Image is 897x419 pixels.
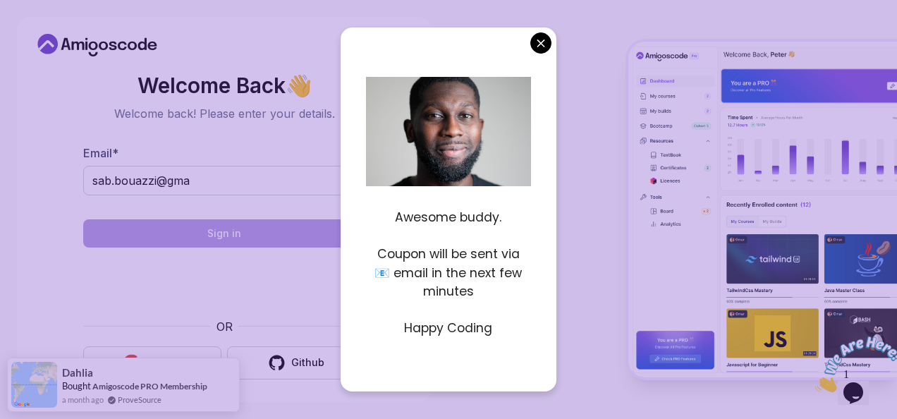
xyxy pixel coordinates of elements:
a: ProveSource [118,394,161,406]
p: Welcome back! Please enter your details. [83,105,365,122]
span: 👋 [283,70,316,101]
img: Chat attention grabber [6,6,93,61]
button: Sign in [83,219,365,248]
input: Enter your email [83,166,365,195]
div: Github [291,356,324,370]
img: Amigoscode Dashboard [628,42,897,377]
div: Google [146,356,182,370]
span: a month ago [62,394,104,406]
a: Home link [34,34,161,56]
span: 1 [6,6,11,18]
button: Github [227,346,365,379]
button: Google [83,346,221,379]
iframe: Widget contenant une case à cocher pour le défi de sécurité hCaptcha [118,256,331,310]
img: provesource social proof notification image [11,362,57,408]
iframe: chat widget [810,331,897,398]
h2: Welcome Back [83,74,365,97]
p: OR [216,318,233,335]
a: Amigoscode PRO Membership [92,381,207,391]
label: Email * [83,146,118,160]
div: Sign in [207,226,241,241]
span: Dahlia [62,367,93,379]
span: Bought [62,380,91,391]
